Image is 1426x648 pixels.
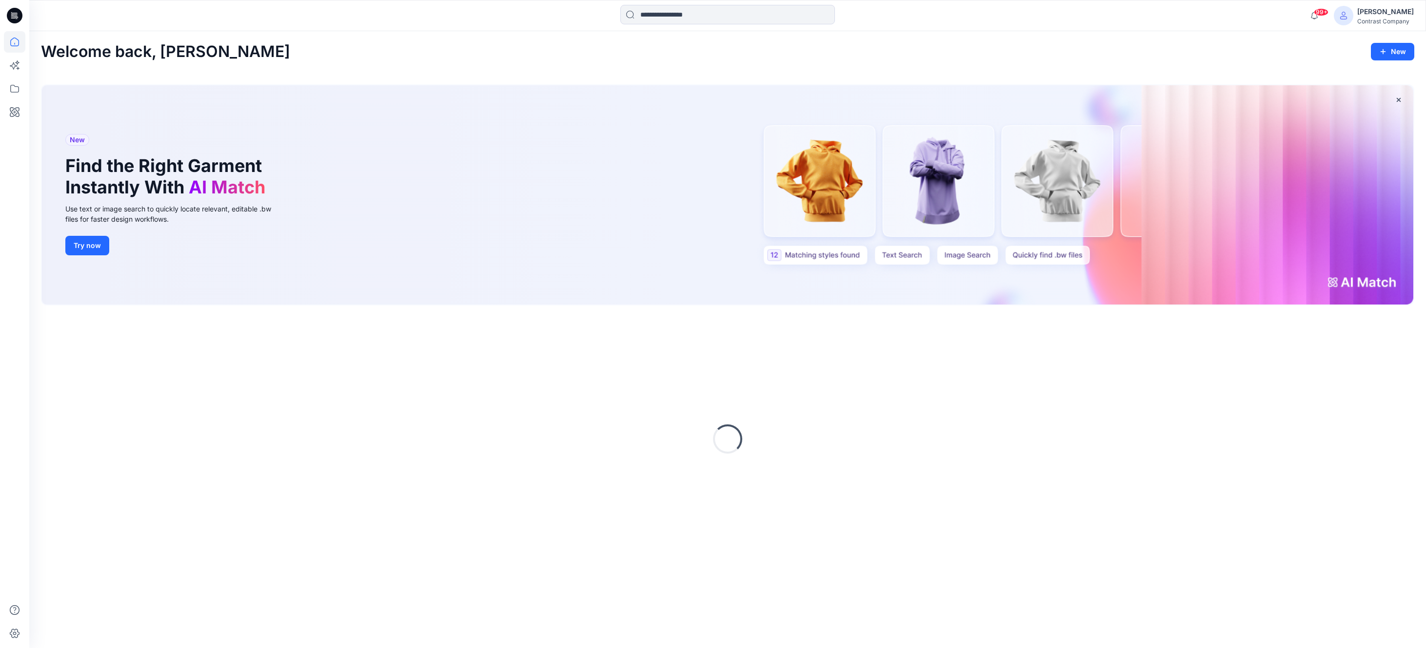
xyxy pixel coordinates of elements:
[1314,8,1328,16] span: 99+
[41,43,290,61] h2: Welcome back, [PERSON_NAME]
[1371,43,1414,60] button: New
[1340,12,1347,19] svg: avatar
[65,204,285,224] div: Use text or image search to quickly locate relevant, editable .bw files for faster design workflows.
[65,155,270,197] h1: Find the Right Garment Instantly With
[1357,6,1414,18] div: [PERSON_NAME]
[189,176,265,198] span: AI Match
[65,236,109,255] button: Try now
[70,134,85,146] span: New
[1357,18,1414,25] div: Contrast Company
